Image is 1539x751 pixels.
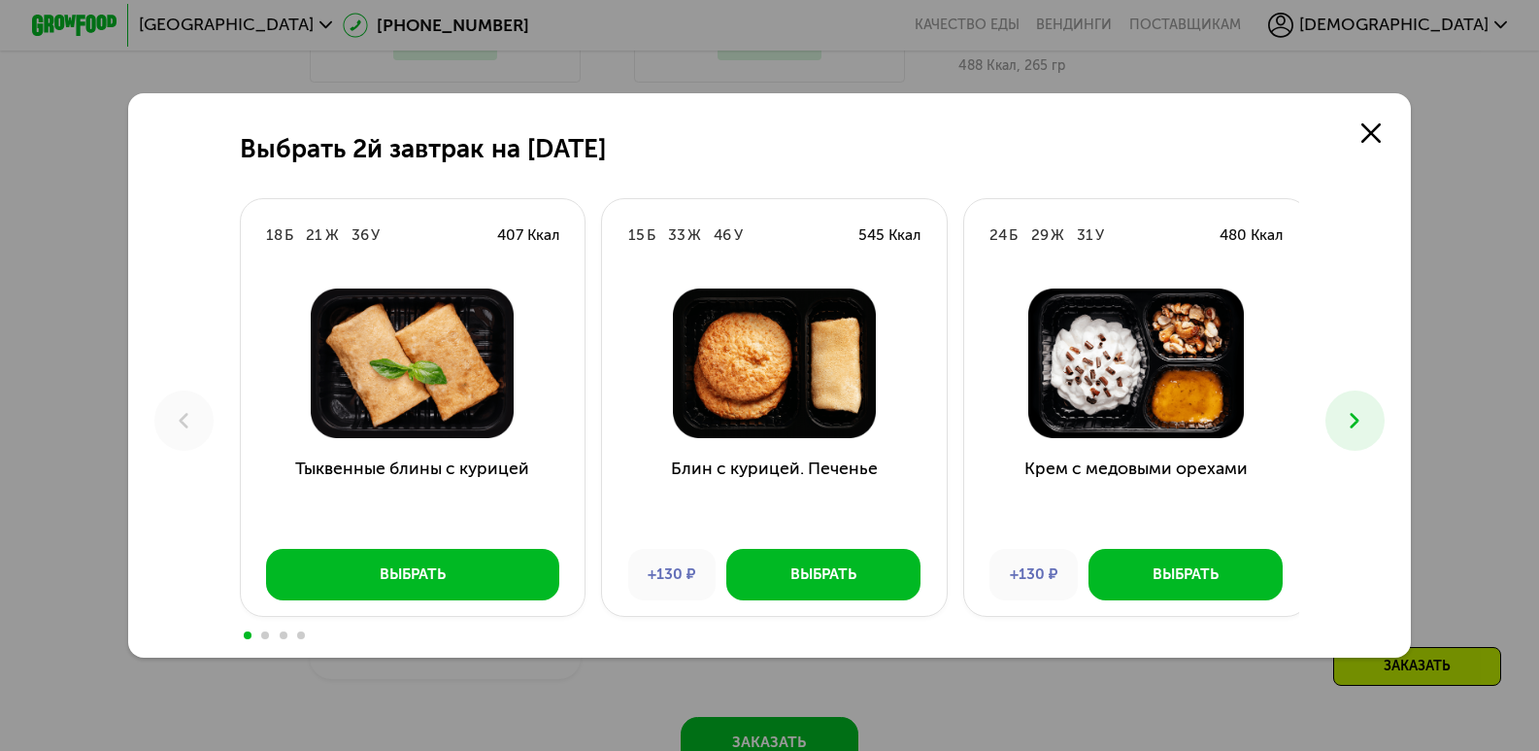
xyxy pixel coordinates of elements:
[619,289,929,438] img: Блин с курицей. Печенье
[668,224,686,246] div: 33
[858,224,920,246] div: 545 Ккал
[628,549,717,600] div: +130 ₽
[380,563,446,585] div: Выбрать
[266,549,559,600] button: Выбрать
[306,224,322,246] div: 21
[726,549,920,600] button: Выбрать
[602,456,947,532] h3: Блин с курицей. Печенье
[981,289,1290,438] img: Крем с медовыми орехами
[687,224,701,246] div: Ж
[734,224,743,246] div: У
[1095,224,1104,246] div: У
[1051,224,1064,246] div: Ж
[351,224,369,246] div: 36
[284,224,293,246] div: Б
[240,134,606,164] h2: Выбрать 2й завтрак на [DATE]
[790,563,856,585] div: Выбрать
[647,224,655,246] div: Б
[1077,224,1093,246] div: 31
[1088,549,1283,600] button: Выбрать
[628,224,645,246] div: 15
[497,224,559,246] div: 407 Ккал
[241,456,585,532] h3: Тыквенные блины с курицей
[1009,224,1018,246] div: Б
[257,289,567,438] img: Тыквенные блины с курицей
[266,224,283,246] div: 18
[325,224,339,246] div: Ж
[1031,224,1049,246] div: 29
[1220,224,1283,246] div: 480 Ккал
[371,224,380,246] div: У
[714,224,731,246] div: 46
[1153,563,1219,585] div: Выбрать
[989,549,1078,600] div: +130 ₽
[964,456,1309,532] h3: Крем с медовыми орехами
[989,224,1007,246] div: 24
